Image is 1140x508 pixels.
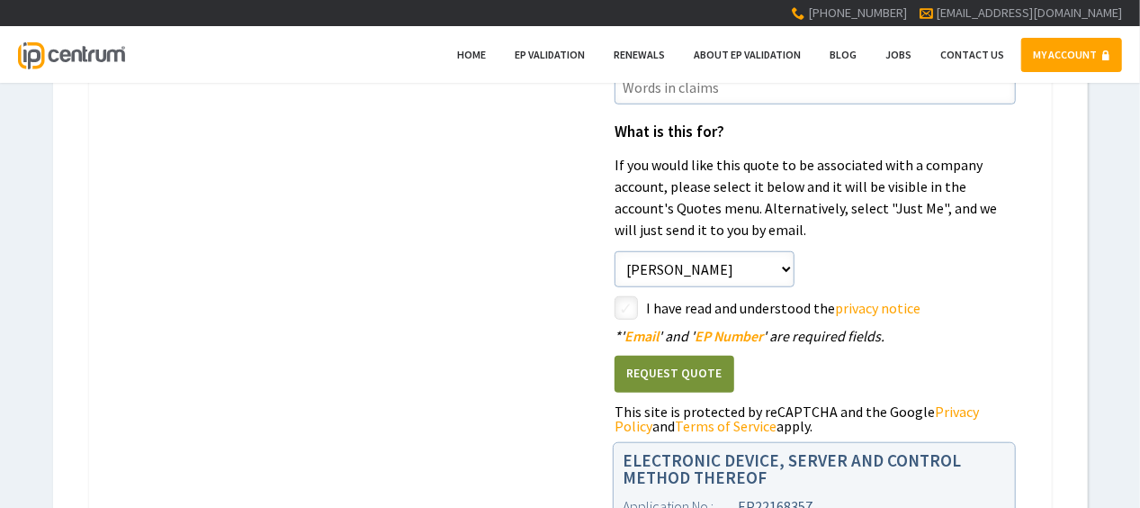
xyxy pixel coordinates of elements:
h1: What is this for? [615,124,1016,141]
a: Home [445,38,498,72]
div: This site is protected by reCAPTCHA and the Google and apply. [615,404,1016,433]
a: EP Validation [503,38,597,72]
a: Blog [818,38,868,72]
div: ' ' and ' ' are required fields. [615,329,1016,343]
h1: ELECTRONIC DEVICE, SERVER AND CONTROL METHOD THEREOF [623,452,1006,486]
p: If you would like this quote to be associated with a company account, please select it below and ... [615,154,1016,240]
span: EP Number [695,327,763,345]
button: Request Quote [615,356,734,393]
a: MY ACCOUNT [1021,38,1122,72]
label: styled-checkbox [615,296,638,320]
a: Privacy Policy [615,403,979,435]
span: Home [457,48,486,61]
a: Terms of Service [675,417,776,435]
a: privacy notice [835,299,920,317]
span: Renewals [614,48,665,61]
span: Email [624,327,659,345]
span: Blog [830,48,857,61]
a: IP Centrum [18,26,124,83]
label: I have read and understood the [646,296,1016,320]
span: Jobs [885,48,911,61]
a: Jobs [874,38,923,72]
a: Contact Us [929,38,1016,72]
a: About EP Validation [682,38,812,72]
span: About EP Validation [694,48,801,61]
span: EP Validation [515,48,585,61]
span: [PHONE_NUMBER] [808,5,907,21]
input: Words in claims [615,70,1016,104]
a: [EMAIL_ADDRESS][DOMAIN_NAME] [936,5,1122,21]
span: Contact Us [940,48,1004,61]
a: Renewals [602,38,677,72]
